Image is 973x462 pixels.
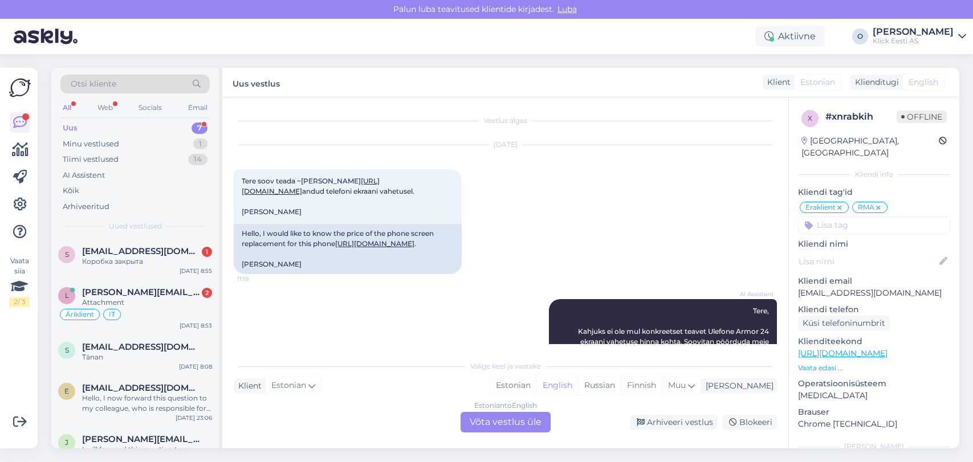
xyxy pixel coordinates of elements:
[799,255,937,268] input: Lisa nimi
[234,224,462,274] div: Hello, I would like to know the price of the phone screen replacement for this phone . [PERSON_NAME]
[490,377,536,394] div: Estonian
[63,170,105,181] div: AI Assistent
[798,275,950,287] p: Kliendi email
[873,27,954,36] div: [PERSON_NAME]
[193,138,207,150] div: 1
[109,221,162,231] span: Uued vestlused
[136,100,164,115] div: Socials
[852,28,868,44] div: O
[63,185,79,197] div: Kõik
[578,377,621,394] div: Russian
[82,297,212,308] div: Attachment
[798,304,950,316] p: Kliendi telefon
[82,434,201,444] span: jelenalav@rambler.ru
[188,154,207,165] div: 14
[9,77,31,99] img: Askly Logo
[798,169,950,179] div: Kliendi info
[873,27,966,46] a: [PERSON_NAME]Klick Eesti AS
[179,362,212,371] div: [DATE] 8:08
[82,383,201,393] span: elise.taar@gmail.com
[71,78,116,90] span: Otsi kliente
[798,336,950,347] p: Klienditeekond
[474,400,537,411] div: Estonian to English
[63,201,109,212] div: Arhiveeritud
[237,275,280,283] span: 11:18
[82,287,201,297] span: lauri@kahur.ee
[9,256,30,307] div: Vaata siia
[82,393,212,414] div: Hello, I now forward this question to my colleague, who is responsible for this. The reply will b...
[109,311,115,318] span: IT
[63,122,78,134] div: Uus
[798,348,887,358] a: [URL][DOMAIN_NAME]
[701,380,773,392] div: [PERSON_NAME]
[800,76,835,88] span: Estonian
[180,321,212,330] div: [DATE] 8:53
[234,140,777,150] div: [DATE]
[202,288,212,298] div: 2
[798,216,950,234] input: Lisa tag
[176,414,212,422] div: [DATE] 23:06
[234,361,777,371] div: Valige keel ja vastake
[65,438,68,447] span: j
[536,377,578,394] div: English
[9,297,30,307] div: 2 / 3
[825,110,897,124] div: # xnrabkih
[554,4,580,14] span: Luba
[873,36,954,46] div: Klick Eesti AS
[897,111,947,123] span: Offline
[805,204,836,211] span: Eraklient
[798,238,950,250] p: Kliendi nimi
[755,26,825,47] div: Aktiivne
[798,406,950,418] p: Brauser
[82,246,201,256] span: sbystrov13@gmail.com
[335,239,414,248] a: [URL][DOMAIN_NAME]
[668,380,686,390] span: Muu
[731,290,773,299] span: AI Assistent
[909,76,938,88] span: English
[63,138,119,150] div: Minu vestlused
[798,390,950,402] p: [MEDICAL_DATA]
[858,204,874,211] span: RMA
[461,412,551,432] div: Võta vestlus üle
[66,311,94,318] span: Äriklient
[763,76,791,88] div: Klient
[65,250,69,259] span: s
[722,415,777,430] div: Blokeeri
[82,342,201,352] span: siiri.smirnov20@gmail.com
[242,177,414,216] span: Tere soov teada ~[PERSON_NAME] andud telefoni ekraani vahetusel. [PERSON_NAME]
[621,377,662,394] div: Finnish
[64,387,69,395] span: e
[798,316,890,331] div: Küsi telefoninumbrit
[560,306,771,377] span: Tere, Kahjuks ei ole mul konkreetset teavet Ulefone Armor 24 ekraani vahetuse hinna kohta. Soovit...
[630,415,718,430] div: Arhiveeri vestlus
[850,76,899,88] div: Klienditugi
[234,380,262,392] div: Klient
[186,100,210,115] div: Email
[798,287,950,299] p: [EMAIL_ADDRESS][DOMAIN_NAME]
[65,291,69,300] span: l
[95,100,115,115] div: Web
[65,346,69,354] span: s
[234,116,777,126] div: Vestlus algas
[60,100,74,115] div: All
[202,247,212,257] div: 1
[180,267,212,275] div: [DATE] 8:55
[808,114,812,122] span: x
[82,256,212,267] div: Коробка закрыта
[801,135,939,159] div: [GEOGRAPHIC_DATA], [GEOGRAPHIC_DATA]
[63,154,119,165] div: Tiimi vestlused
[798,378,950,390] p: Operatsioonisüsteem
[798,418,950,430] p: Chrome [TECHNICAL_ID]
[798,186,950,198] p: Kliendi tag'id
[82,352,212,362] div: Tänan
[192,122,207,134] div: 7
[798,363,950,373] p: Vaata edasi ...
[271,379,306,392] span: Estonian
[233,75,280,90] label: Uus vestlus
[798,441,950,452] div: [PERSON_NAME]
